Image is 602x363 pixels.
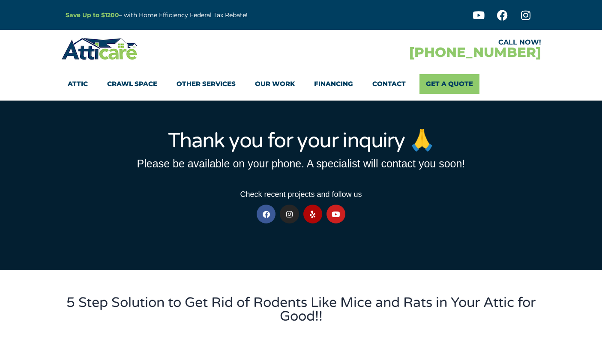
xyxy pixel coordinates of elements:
[107,74,157,94] a: Crawl Space
[301,39,541,46] div: CALL NOW!
[177,74,236,94] a: Other Services
[66,10,343,20] p: – with Home Efficiency Federal Tax Rebate!
[66,296,537,323] h3: 5 Step Solution to Get Rid of Rodents Like Mice and Rats in Your Attic for Good!!
[314,74,353,94] a: Financing
[68,74,535,94] nav: Menu
[66,11,119,19] a: Save Up to $1200
[372,74,406,94] a: Contact
[255,74,295,94] a: Our Work
[66,190,537,198] h3: Check recent projects and follow us
[66,158,537,169] h3: Please be available on your phone. A specialist will contact you soon!
[68,74,88,94] a: Attic
[419,74,479,94] a: Get A Quote
[66,131,537,151] h1: Thank you for your inquiry 🙏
